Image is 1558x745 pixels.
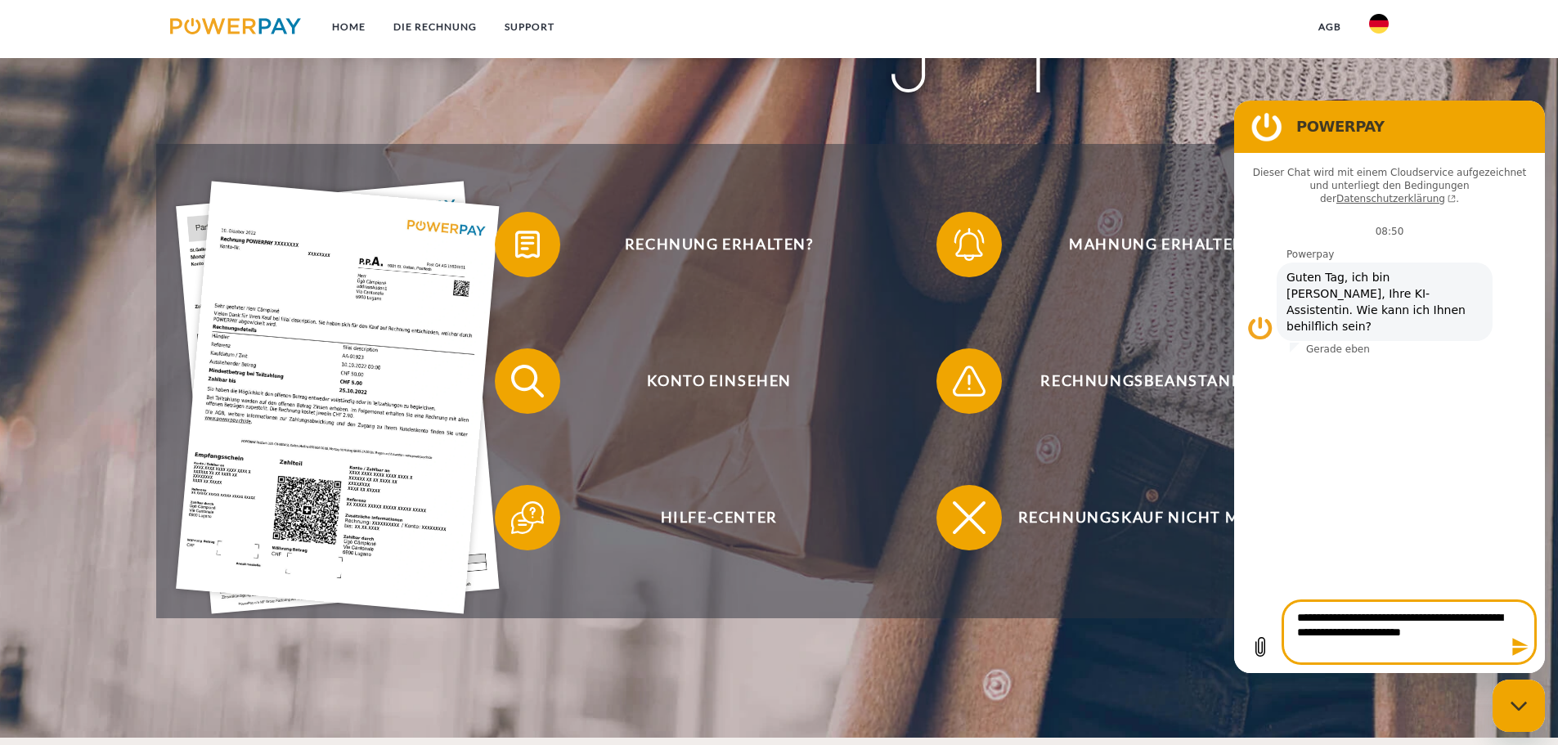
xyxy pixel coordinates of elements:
img: qb_warning.svg [949,361,990,402]
a: SUPPORT [491,12,568,42]
img: single_invoice_powerpay_de.jpg [176,182,500,614]
button: Rechnungskauf nicht möglich [936,485,1362,550]
span: Mahnung erhalten? [960,212,1361,277]
a: DIE RECHNUNG [379,12,491,42]
button: Hilfe-Center [495,485,920,550]
button: Rechnung erhalten? [495,212,920,277]
img: qb_bell.svg [949,224,990,265]
span: Rechnungskauf nicht möglich [960,485,1361,550]
span: Konto einsehen [519,348,919,414]
a: agb [1304,12,1355,42]
img: logo-powerpay.svg [170,18,302,34]
button: Rechnungsbeanstandung [936,348,1362,414]
button: Mahnung erhalten? [936,212,1362,277]
button: Konto einsehen [495,348,920,414]
img: de [1369,14,1389,34]
img: qb_bill.svg [507,224,548,265]
span: Rechnung erhalten? [519,212,919,277]
img: qb_close.svg [949,497,990,538]
img: qb_search.svg [507,361,548,402]
a: Home [318,12,379,42]
span: Hilfe-Center [519,485,919,550]
iframe: Schaltfläche zum Öffnen des Messaging-Fensters; Konversation läuft [1493,680,1545,732]
img: qb_help.svg [507,497,548,538]
span: Rechnungsbeanstandung [960,348,1361,414]
iframe: Messaging-Fenster [1234,101,1545,673]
